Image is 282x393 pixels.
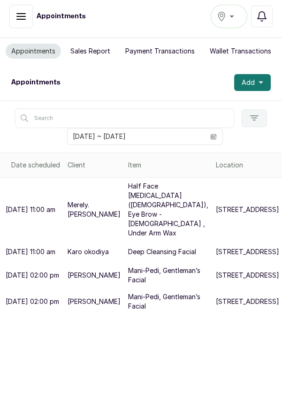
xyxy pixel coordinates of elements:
h1: Appointments [11,78,61,87]
input: Search [15,108,234,128]
p: [STREET_ADDRESS] [216,297,279,306]
div: Date scheduled [11,160,60,170]
button: Add [234,74,271,91]
button: Appointments [6,44,61,59]
p: Deep Cleansing Facial [128,247,196,257]
svg: calendar [210,133,217,140]
p: [PERSON_NAME] [68,297,121,306]
p: [STREET_ADDRESS] [216,205,279,214]
button: Sales Report [65,44,116,59]
p: [DATE] 02:00 pm [6,297,59,306]
button: Wallet Transactions [204,44,277,59]
h1: Appointments [37,12,86,21]
div: Item [128,160,208,170]
button: Payment Transactions [120,44,200,59]
span: Add [242,78,255,87]
div: Location [216,160,279,170]
p: [DATE] 02:00 pm [6,271,59,280]
p: Half Face [MEDICAL_DATA] ([DEMOGRAPHIC_DATA]), Eye Brow - [DEMOGRAPHIC_DATA] , Under Arm Wax [128,181,208,238]
p: [DATE] 11:00 am [6,205,55,214]
p: Mani-Pedi, Gentleman’s Facial [128,266,208,285]
input: Select date [68,128,205,144]
p: [STREET_ADDRESS] [216,271,279,280]
p: Karo okodiya [68,247,109,257]
div: Client [68,160,121,170]
p: Mani-Pedi, Gentleman’s Facial [128,292,208,311]
p: [PERSON_NAME] [68,271,121,280]
p: [STREET_ADDRESS] [216,247,279,257]
p: Merely.[PERSON_NAME] [68,200,121,219]
p: [DATE] 11:00 am [6,247,55,257]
